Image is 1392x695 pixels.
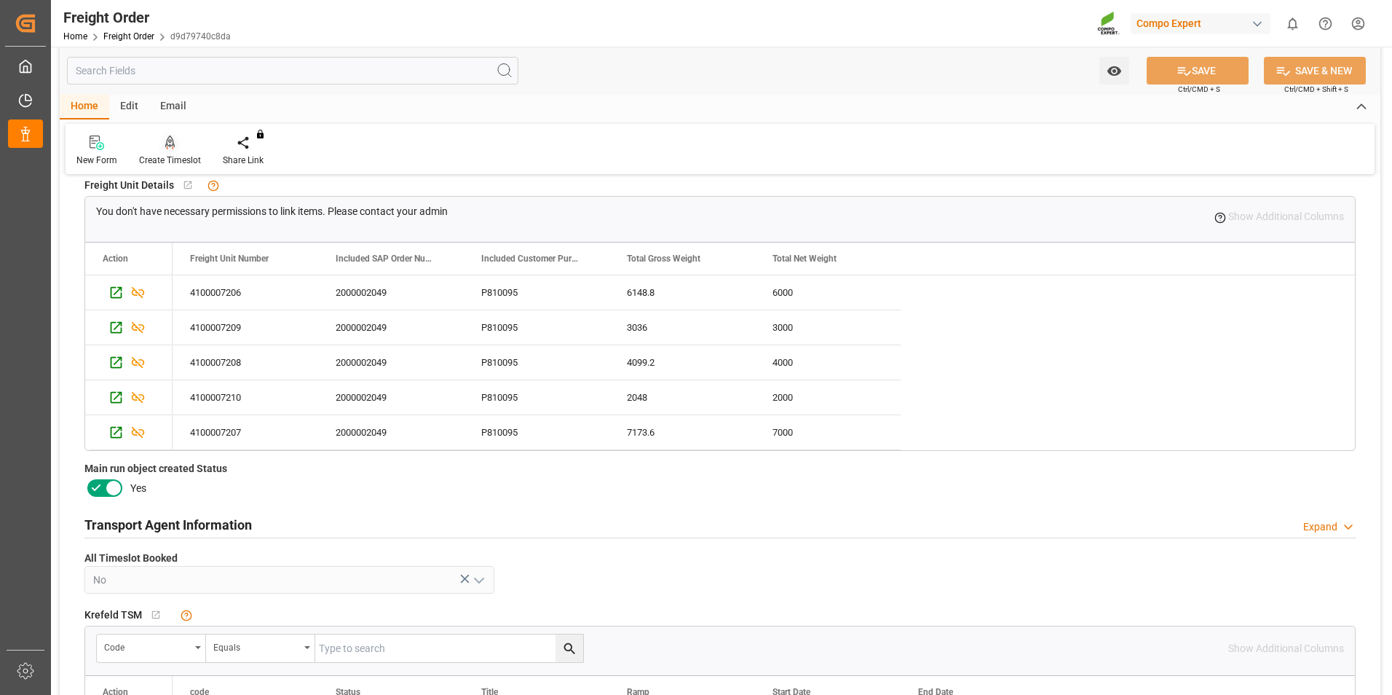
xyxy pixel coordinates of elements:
span: Freight Unit Details [84,178,174,193]
span: Krefeld TSM [84,608,142,623]
span: Freight Unit Number [190,254,269,264]
button: show 0 new notifications [1276,7,1309,40]
span: Included Customer Purchase Order Numbers [481,254,579,264]
div: Create Timeslot [139,154,201,167]
div: 4100007208 [173,345,318,380]
div: New Form [76,154,117,167]
div: 4100007206 [173,275,318,310]
div: 2048 [609,380,755,415]
div: Press SPACE to select this row. [85,415,173,450]
div: P810095 [464,275,609,310]
div: 6000 [755,275,901,310]
span: Yes [130,481,146,496]
div: code [104,637,190,654]
div: Press SPACE to select this row. [85,310,173,345]
div: 7173.6 [609,415,755,449]
div: 4100007210 [173,380,318,415]
div: 2000002049 [318,310,464,345]
div: Expand [1303,519,1337,535]
div: Action [103,254,128,264]
button: open menu [206,635,315,662]
span: Main run object created Status [84,461,227,476]
div: Equals [213,637,299,654]
span: Total Net Weight [772,254,837,264]
div: 2000 [755,380,901,415]
div: P810095 [464,345,609,380]
h2: Transport Agent Information [84,515,252,535]
button: SAVE [1147,57,1249,85]
div: Press SPACE to select this row. [85,275,173,310]
div: 3036 [609,310,755,345]
div: 4100007207 [173,415,318,449]
div: 7000 [755,415,901,449]
div: Press SPACE to select this row. [173,310,901,345]
div: 2000002049 [318,380,464,415]
div: 3000 [755,310,901,345]
span: Ctrl/CMD + S [1178,84,1220,95]
div: 4100007209 [173,310,318,345]
a: Home [63,31,87,42]
div: Press SPACE to select this row. [85,345,173,380]
button: SAVE & NEW [1264,57,1366,85]
div: Edit [109,95,149,119]
div: Home [60,95,109,119]
button: open menu [467,569,489,592]
div: Compo Expert [1131,13,1270,34]
p: You don't have necessary permissions to link items. Please contact your admin [96,204,448,219]
div: Press SPACE to select this row. [173,380,901,415]
div: 2000002049 [318,275,464,310]
button: open menu [97,635,206,662]
input: Search Fields [67,57,518,85]
span: Included SAP Order Number [336,254,433,264]
button: Compo Expert [1131,9,1276,37]
a: Freight Order [103,31,154,42]
div: 6148.8 [609,275,755,310]
div: P810095 [464,380,609,415]
div: Press SPACE to select this row. [85,380,173,415]
button: Help Center [1309,7,1342,40]
span: Ctrl/CMD + Shift + S [1284,84,1348,95]
span: All Timeslot Booked [84,551,178,566]
div: 4099.2 [609,345,755,380]
span: Total Gross Weight [627,254,700,264]
div: 4000 [755,345,901,380]
div: P810095 [464,415,609,449]
input: Type to search [315,635,583,662]
button: search button [555,635,583,662]
div: 2000002049 [318,415,464,449]
div: Press SPACE to select this row. [173,345,901,380]
div: 2000002049 [318,345,464,380]
div: Press SPACE to select this row. [173,415,901,450]
img: Screenshot%202023-09-29%20at%2010.02.21.png_1712312052.png [1097,11,1120,36]
div: P810095 [464,310,609,345]
div: Email [149,95,197,119]
div: Press SPACE to select this row. [173,275,901,310]
button: open menu [1099,57,1129,85]
div: Freight Order [63,7,231,28]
